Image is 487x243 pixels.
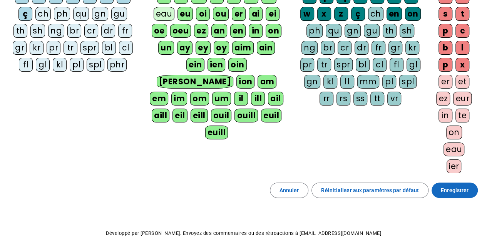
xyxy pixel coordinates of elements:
div: [PERSON_NAME] [157,75,233,89]
div: ail [268,92,283,106]
div: oe [152,24,167,38]
div: er [232,7,246,21]
div: et [455,75,469,89]
div: ez [436,92,450,106]
div: kr [405,41,419,55]
div: aim [232,41,254,55]
div: ai [249,7,263,21]
div: oeu [170,24,191,38]
div: eau [443,142,465,156]
div: z [334,7,348,21]
div: gu [364,24,380,38]
div: cl [373,58,387,72]
div: tt [370,92,384,106]
span: Enregistrer [441,186,469,195]
div: spl [87,58,104,72]
div: rr [320,92,333,106]
div: fl [19,58,33,72]
div: tr [317,58,331,72]
div: x [455,58,469,72]
div: ch [35,7,51,21]
div: om [190,92,209,106]
div: em [150,92,168,106]
div: im [171,92,187,106]
div: en [230,24,246,38]
div: vr [387,92,401,106]
div: dr [355,41,368,55]
button: Annuler [270,183,309,198]
div: eil [172,109,187,122]
div: bl [356,58,370,72]
div: il [234,92,248,106]
div: ç [351,7,365,21]
div: gu [111,7,127,21]
div: th [383,24,397,38]
div: cr [338,41,351,55]
div: ay [177,41,192,55]
div: qu [73,7,89,21]
div: ç [18,7,32,21]
div: br [67,24,81,38]
div: ier [447,159,462,173]
div: oin [228,58,247,72]
div: ng [48,24,64,38]
div: t [455,7,469,21]
span: Réinitialiser aux paramètres par défaut [321,186,419,195]
div: er [438,75,452,89]
div: pl [70,58,84,72]
div: phr [107,58,127,72]
div: am [258,75,276,89]
div: spr [80,41,99,55]
div: ain [257,41,275,55]
div: l [455,41,469,55]
div: fr [118,24,132,38]
div: s [438,7,452,21]
div: w [300,7,314,21]
div: mm [357,75,379,89]
div: spr [334,58,353,72]
div: ein [186,58,204,72]
div: rs [336,92,350,106]
div: aill [152,109,169,122]
div: qu [326,24,341,38]
div: eu [177,7,193,21]
div: bl [102,41,116,55]
div: gn [345,24,361,38]
div: ouil [211,109,232,122]
div: gr [13,41,27,55]
div: euill [205,126,228,139]
span: Annuler [279,186,299,195]
div: ph [54,7,70,21]
div: te [455,109,469,122]
div: ou [213,7,229,21]
div: x [317,7,331,21]
button: Réinitialiser aux paramètres par défaut [311,183,428,198]
div: en [387,7,402,21]
div: spl [399,75,417,89]
div: on [405,7,421,21]
div: ss [353,92,367,106]
div: ouill [234,109,258,122]
div: pr [47,41,60,55]
div: on [266,24,281,38]
div: fl [390,58,403,72]
div: tr [64,41,77,55]
div: sh [30,24,45,38]
div: on [446,126,462,139]
div: oi [196,7,210,21]
div: in [249,24,263,38]
div: eill [191,109,208,122]
div: p [438,24,452,38]
button: Enregistrer [432,183,478,198]
div: cr [84,24,98,38]
div: ei [266,7,279,21]
div: gl [36,58,50,72]
div: ng [301,41,318,55]
div: c [455,24,469,38]
div: p [438,58,452,72]
div: b [438,41,452,55]
div: gn [92,7,108,21]
div: dr [101,24,115,38]
div: br [321,41,335,55]
div: fr [372,41,385,55]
